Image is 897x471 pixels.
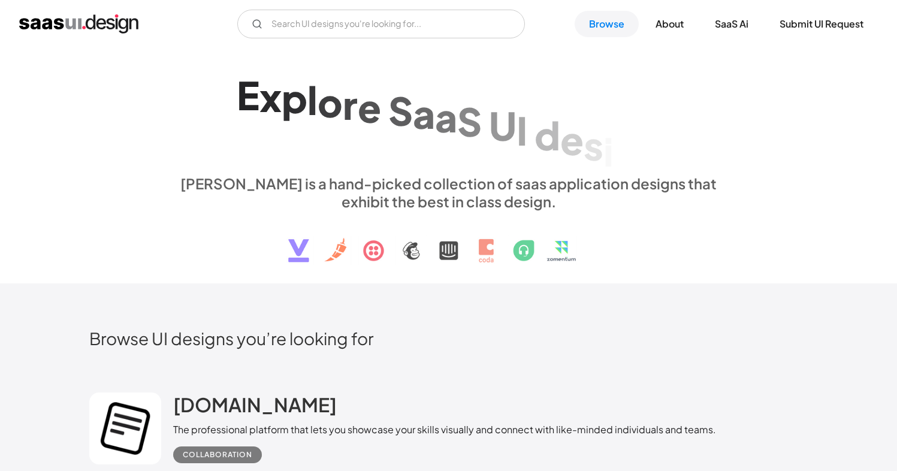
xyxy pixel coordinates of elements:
div: The professional platform that lets you showcase your skills visually and connect with like-minde... [173,422,716,437]
div: a [413,90,435,137]
div: l [307,77,318,123]
div: S [457,98,482,144]
div: p [282,75,307,121]
a: About [641,11,698,37]
div: a [435,95,457,141]
a: Browse [575,11,639,37]
div: I [517,107,527,153]
div: o [318,79,343,125]
div: [PERSON_NAME] is a hand-picked collection of saas application designs that exhibit the best in cl... [173,174,724,210]
a: SaaS Ai [700,11,763,37]
div: d [534,112,560,158]
h1: Explore SaaS UI design patterns & interactions. [173,70,724,162]
div: s [584,123,603,169]
h2: Browse UI designs you’re looking for [89,328,808,349]
form: Email Form [237,10,525,38]
a: Submit UI Request [765,11,878,37]
div: e [358,84,381,131]
div: i [603,128,614,174]
div: x [259,74,282,120]
h2: [DOMAIN_NAME] [173,393,337,416]
div: Collaboration [183,448,252,462]
div: r [343,81,358,128]
div: e [560,117,584,164]
div: S [388,87,413,134]
div: E [237,73,259,119]
input: Search UI designs you're looking for... [237,10,525,38]
div: U [489,102,517,149]
a: [DOMAIN_NAME] [173,393,337,422]
a: home [19,14,138,34]
img: text, icon, saas logo [267,210,630,273]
